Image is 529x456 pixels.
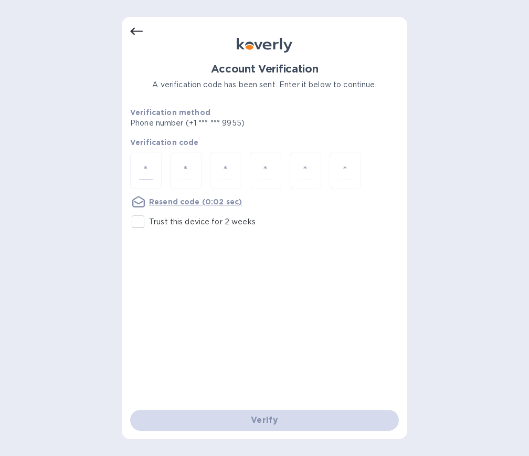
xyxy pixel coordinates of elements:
[130,118,325,129] p: Phone number (+1 *** *** 9955)
[130,108,210,117] b: Verification method
[130,63,399,75] h1: Account Verification
[130,137,399,148] p: Verification code
[130,79,399,90] p: A verification code has been sent. Enter it below to continue.
[149,216,256,227] p: Trust this device for 2 weeks
[149,198,242,206] u: Resend code (0:02 sec)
